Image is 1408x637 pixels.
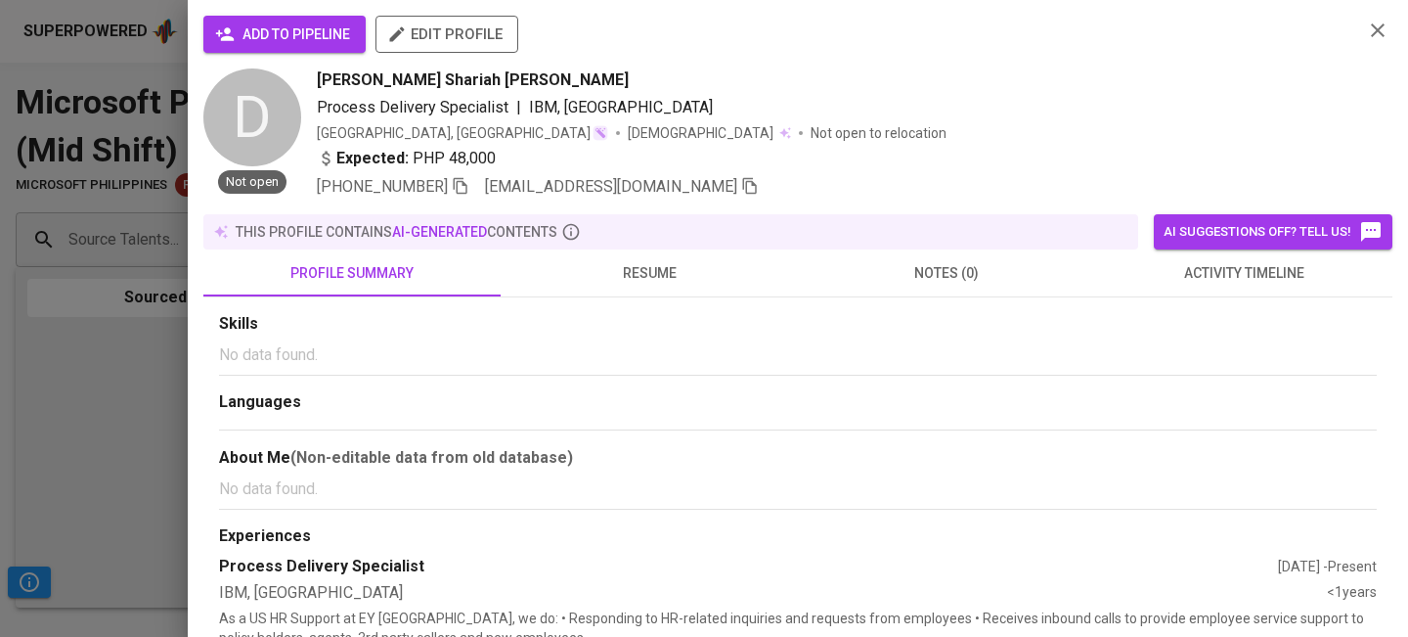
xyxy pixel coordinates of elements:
[219,478,1377,501] p: No data found.
[1154,214,1392,250] button: AI suggestions off? Tell us!
[516,96,521,119] span: |
[317,147,496,170] div: PHP 48,000
[391,22,503,47] span: edit profile
[219,446,1377,470] div: About Me
[1327,582,1377,605] div: <1 years
[529,98,713,116] span: IBM, [GEOGRAPHIC_DATA]
[219,582,1327,605] div: IBM, [GEOGRAPHIC_DATA]
[219,391,1377,414] div: Languages
[485,177,737,196] span: [EMAIL_ADDRESS][DOMAIN_NAME]
[375,16,518,53] button: edit profile
[219,525,1377,548] div: Experiences
[512,261,786,286] span: resume
[203,68,301,166] div: D
[215,261,489,286] span: profile summary
[375,25,518,41] a: edit profile
[1107,261,1381,286] span: activity timeline
[593,125,608,141] img: magic_wand.svg
[219,343,1377,367] p: No data found.
[811,123,946,143] p: Not open to relocation
[317,123,608,143] div: [GEOGRAPHIC_DATA], [GEOGRAPHIC_DATA]
[1278,557,1377,576] div: [DATE] - Present
[219,23,350,47] span: add to pipeline
[317,98,508,116] span: Process Delivery Specialist
[203,16,366,53] button: add to pipeline
[1164,220,1383,244] span: AI suggestions off? Tell us!
[336,147,409,170] b: Expected:
[236,222,557,242] p: this profile contains contents
[317,177,448,196] span: [PHONE_NUMBER]
[290,448,573,467] b: (Non-editable data from old database)
[317,68,629,92] span: [PERSON_NAME] Shariah [PERSON_NAME]
[628,123,776,143] span: [DEMOGRAPHIC_DATA]
[219,313,1377,336] div: Skills
[219,556,1278,578] div: Process Delivery Specialist
[392,224,487,240] span: AI-generated
[810,261,1083,286] span: notes (0)
[218,173,286,192] span: Not open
